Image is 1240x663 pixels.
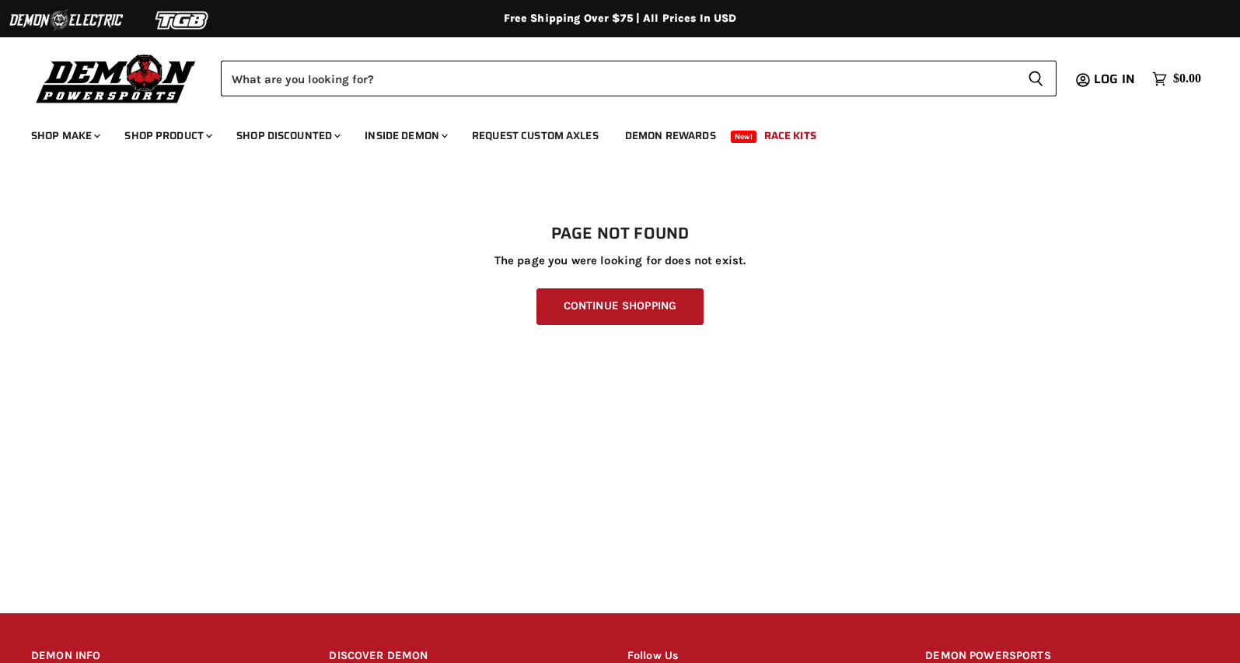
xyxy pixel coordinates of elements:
span: $0.00 [1173,72,1201,86]
input: Search [221,61,1015,96]
a: Shop Discounted [225,120,350,152]
a: Demon Rewards [613,120,728,152]
img: TGB Logo 2 [124,5,241,35]
a: Log in [1087,72,1144,86]
span: Log in [1094,69,1135,89]
h1: Page not found [31,225,1209,243]
a: Request Custom Axles [460,120,610,152]
img: Demon Electric Logo 2 [8,5,124,35]
a: Continue Shopping [536,288,704,325]
span: New! [731,131,757,143]
a: Inside Demon [353,120,457,152]
a: Shop Product [113,120,222,152]
ul: Main menu [19,113,1197,152]
a: $0.00 [1144,68,1209,90]
button: Search [1015,61,1057,96]
form: Product [221,61,1057,96]
img: Demon Powersports [31,51,201,106]
p: The page you were looking for does not exist. [31,254,1209,267]
a: Shop Make [19,120,110,152]
a: Race Kits [753,120,828,152]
